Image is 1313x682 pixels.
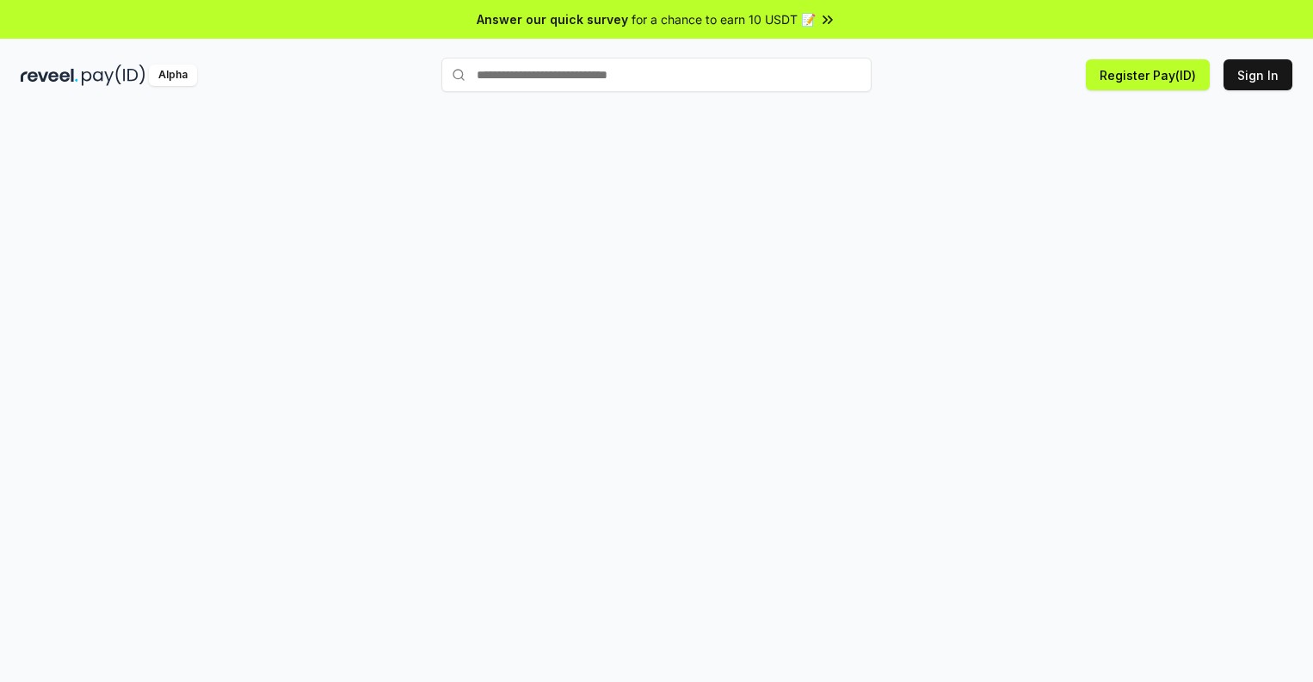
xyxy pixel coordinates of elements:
[477,10,628,28] span: Answer our quick survey
[1086,59,1210,90] button: Register Pay(ID)
[632,10,816,28] span: for a chance to earn 10 USDT 📝
[149,65,197,86] div: Alpha
[1224,59,1292,90] button: Sign In
[82,65,145,86] img: pay_id
[21,65,78,86] img: reveel_dark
